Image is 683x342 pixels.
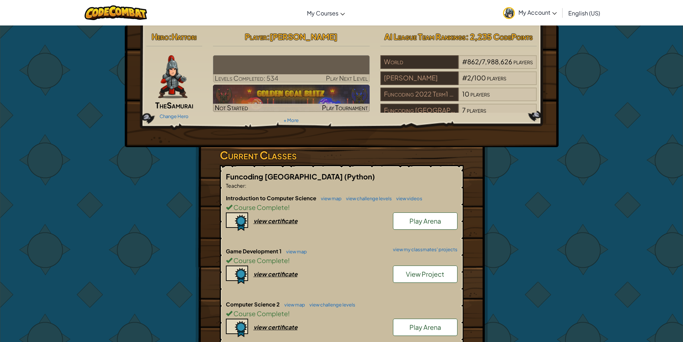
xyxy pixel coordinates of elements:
span: / [479,57,482,66]
span: Course Complete [232,256,288,264]
span: 862 [467,57,479,66]
a: English (US) [565,3,604,23]
span: Hattori [172,32,196,42]
div: view certificate [253,323,298,331]
a: view map [281,302,305,308]
span: The [155,100,167,110]
span: Play Tournament [322,103,368,112]
div: World [380,55,459,69]
span: # [462,57,467,66]
span: / [471,74,474,82]
span: Player [245,32,267,42]
div: Funcoding 2022 Term1 Class 8 [380,88,459,101]
span: : [245,182,246,189]
span: AI League Team Rankings [384,32,466,42]
a: view certificate [226,270,298,278]
a: Not StartedPlay Tournament [213,85,370,112]
h3: Current Classes [220,147,464,163]
img: samurai.pose.png [158,55,188,98]
span: ! [288,309,290,318]
span: players [470,90,490,98]
span: Play Arena [409,323,441,331]
span: 100 [474,74,486,82]
span: Course Complete [232,203,288,211]
img: CodeCombat logo [85,5,147,20]
span: Hero [152,32,169,42]
span: Computer Science 2 [226,301,281,308]
div: Funcoding [GEOGRAPHIC_DATA] [380,104,459,117]
span: 2 [467,74,471,82]
a: view challenge levels [306,302,355,308]
span: Course Complete [232,309,288,318]
span: (Python) [344,172,375,181]
span: View Project [406,270,444,278]
span: # [462,74,467,82]
span: Game Development 1 [226,248,283,254]
span: : [169,32,172,42]
span: Teacher [226,182,245,189]
span: players [487,74,506,82]
span: : 2,235 CodePoints [466,32,533,42]
a: My Courses [303,3,348,23]
span: players [513,57,533,66]
span: Introduction to Computer Science [226,195,317,201]
span: Not Started [215,103,248,112]
span: 7 [462,106,466,114]
span: [PERSON_NAME] [270,32,337,42]
span: Samurai [167,100,193,110]
img: Golden Goal [213,85,370,112]
span: players [467,106,486,114]
span: 10 [462,90,469,98]
a: view my classmates' projects [389,247,457,252]
span: ! [288,256,290,264]
a: Funcoding 2022 Term1 Class 810players [380,94,537,103]
a: Change Hero [160,113,189,119]
span: ! [288,203,290,211]
span: My Account [518,9,557,16]
span: Levels Completed: 534 [215,74,278,82]
div: view certificate [253,217,298,225]
span: : [267,32,270,42]
img: certificate-icon.png [226,212,248,231]
a: [PERSON_NAME]#2/100players [380,78,537,86]
a: Funcoding [GEOGRAPHIC_DATA]7players [380,111,537,119]
span: Play Next Level [326,74,368,82]
a: + More [284,117,299,123]
div: view certificate [253,270,298,278]
a: My Account [499,1,560,24]
a: view certificate [226,323,298,331]
img: avatar [503,7,515,19]
span: 7,988,626 [482,57,512,66]
span: Funcoding [GEOGRAPHIC_DATA] [226,172,344,181]
div: [PERSON_NAME] [380,71,459,85]
a: Play Next Level [213,55,370,83]
a: view challenge levels [342,196,392,201]
span: My Courses [307,9,338,17]
a: view map [317,196,342,201]
img: certificate-icon.png [226,266,248,284]
img: certificate-icon.png [226,319,248,337]
span: Play Arena [409,217,441,225]
a: view videos [393,196,422,201]
a: World#862/7,988,626players [380,62,537,70]
a: view certificate [226,217,298,225]
a: view map [283,249,307,254]
span: English (US) [568,9,600,17]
